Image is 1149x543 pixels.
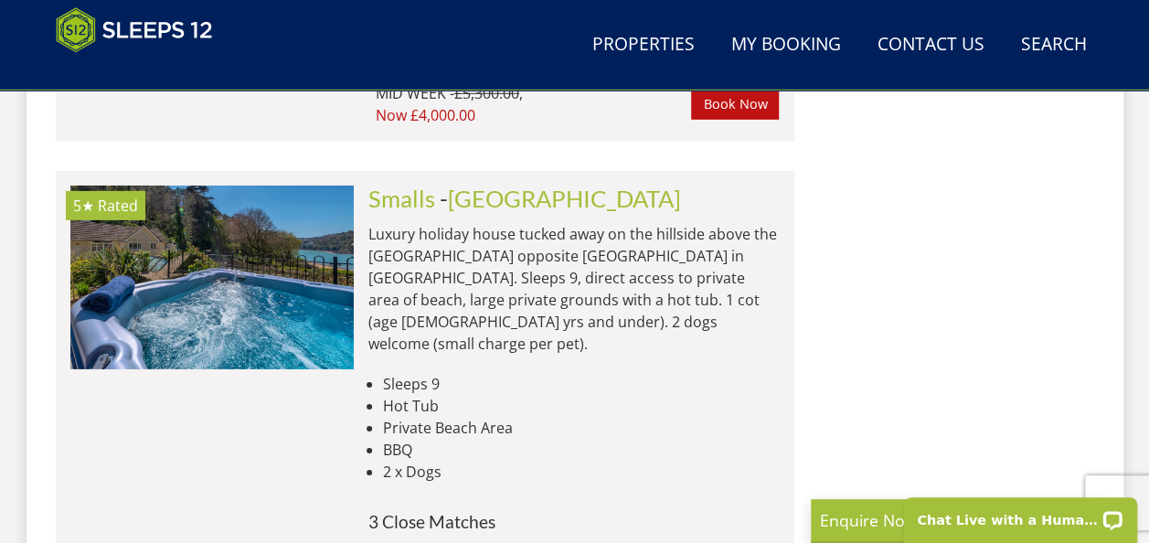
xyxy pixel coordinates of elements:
img: Sleeps 12 [56,7,213,53]
li: Sleeps 9 [383,373,780,395]
li: 2 x Dogs [383,461,780,483]
span: Rated [98,196,138,216]
a: 5★ Rated [70,186,354,368]
a: My Booking [724,25,848,66]
p: Luxury holiday house tucked away on the hillside above the [GEOGRAPHIC_DATA] opposite [GEOGRAPHIC... [368,223,780,355]
span: Smalls has a 5 star rating under the Quality in Tourism Scheme [73,196,94,216]
span: Now £4,000.00 [376,104,692,126]
a: Search [1014,25,1094,66]
iframe: Customer reviews powered by Trustpilot [47,64,239,80]
p: Enquire Now [820,508,1094,532]
div: MID WEEK - , [376,82,692,126]
h4: 3 Close Matches [368,512,780,531]
li: Hot Tub [383,395,780,417]
img: smalls-salcombe-beach-accomodation-holiday-home-stays-9.original.jpg [70,186,354,368]
a: Smalls [368,185,435,212]
a: Properties [585,25,702,66]
a: Contact Us [870,25,992,66]
span: £5,300.00 [454,83,519,103]
a: [GEOGRAPHIC_DATA] [448,185,681,212]
li: Private Beach Area [383,417,780,439]
li: BBQ [383,439,780,461]
iframe: LiveChat chat widget [892,485,1149,543]
a: Book Now [691,88,779,119]
span: - [440,185,681,212]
